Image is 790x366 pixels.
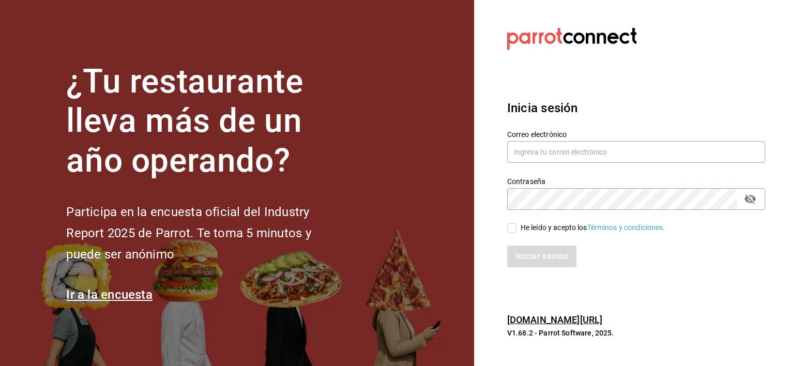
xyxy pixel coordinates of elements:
[507,314,602,325] a: [DOMAIN_NAME][URL]
[66,62,345,181] h1: ¿Tu restaurante lleva más de un año operando?
[521,222,665,233] div: He leído y acepto los
[507,177,765,185] label: Contraseña
[507,130,765,138] label: Correo electrónico
[507,141,765,163] input: Ingresa tu correo electrónico
[66,202,345,265] h2: Participa en la encuesta oficial del Industry Report 2025 de Parrot. Te toma 5 minutos y puede se...
[66,287,153,302] a: Ir a la encuesta
[587,223,665,232] a: Términos y condiciones.
[507,99,765,117] h3: Inicia sesión
[507,328,765,338] p: V1.68.2 - Parrot Software, 2025.
[741,190,759,208] button: passwordField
